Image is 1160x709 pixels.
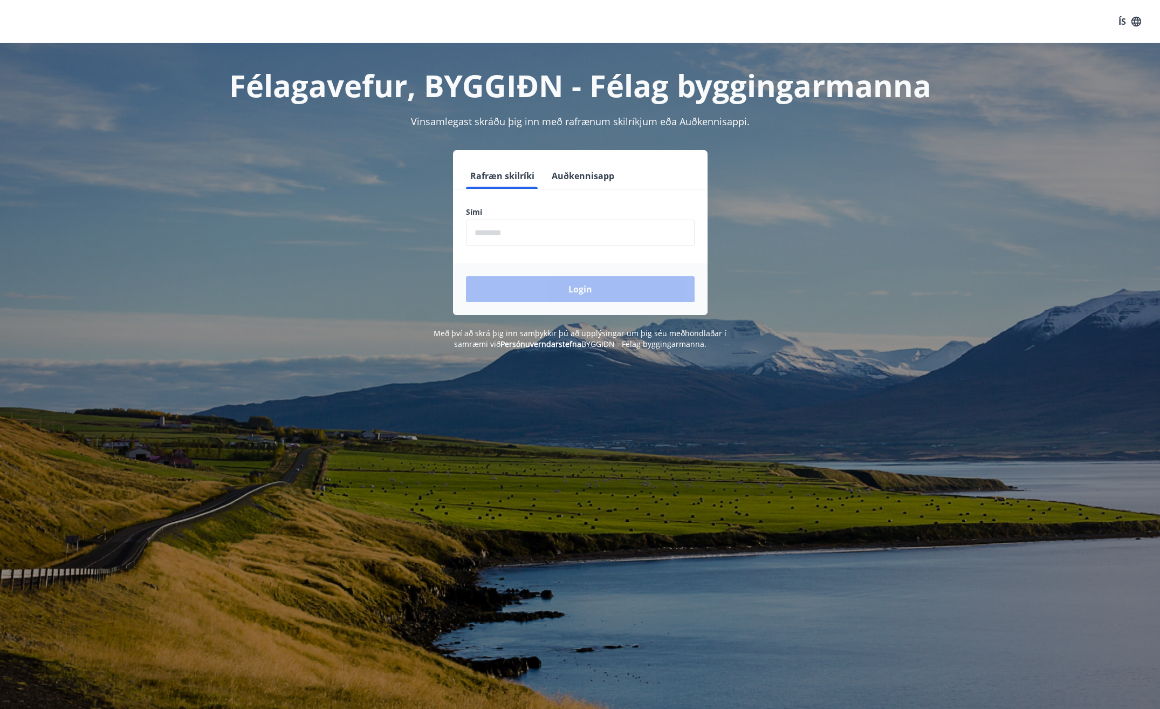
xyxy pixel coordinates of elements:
h1: Félagavefur, BYGGIÐN - Félag byggingarmanna [205,65,956,106]
button: ÍS [1113,12,1147,31]
button: Rafræn skilríki [466,163,539,189]
label: Sími [466,207,695,217]
a: Persónuverndarstefna [500,339,581,349]
span: Vinsamlegast skráðu þig inn með rafrænum skilríkjum eða Auðkennisappi. [411,115,750,128]
span: Með því að skrá þig inn samþykkir þú að upplýsingar um þig séu meðhöndlaðar í samræmi við BYGGIÐN... [434,328,726,349]
button: Auðkennisapp [547,163,619,189]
